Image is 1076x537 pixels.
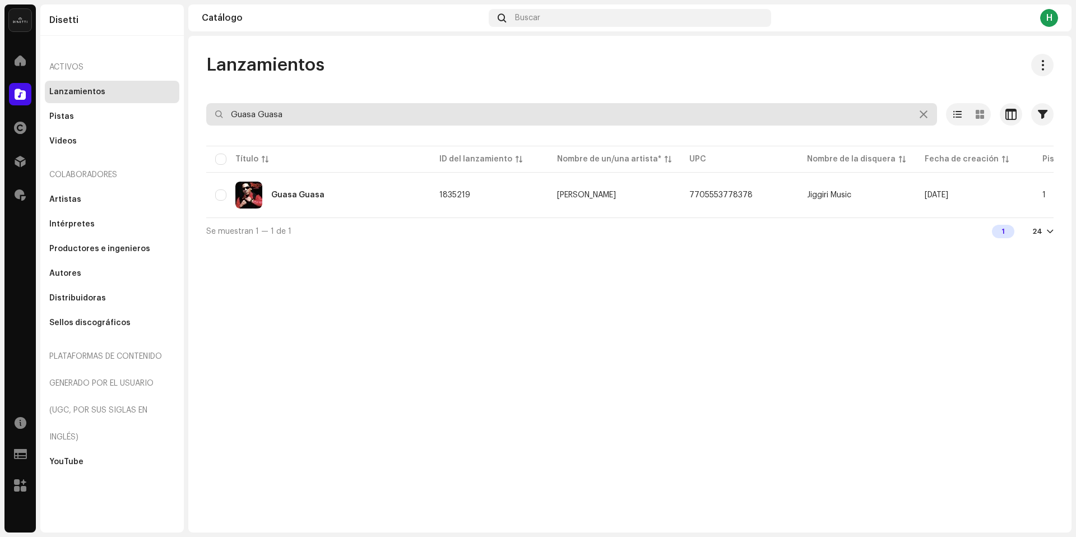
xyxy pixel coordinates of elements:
div: 1 [992,225,1014,238]
div: YouTube [49,457,84,466]
div: [PERSON_NAME] [557,191,616,199]
img: 02a7c2d3-3c89-4098-b12f-2ff2945c95ee [9,9,31,31]
div: H [1040,9,1058,27]
div: Catálogo [202,13,484,22]
div: Sellos discográficos [49,318,131,327]
div: Autores [49,269,81,278]
re-m-nav-item: Lanzamientos [45,81,179,103]
re-m-nav-item: Sellos discográficos [45,312,179,334]
span: Tego Calderón [557,191,671,199]
re-m-nav-item: Videos [45,130,179,152]
div: Fecha de creación [925,154,999,165]
span: 1835219 [439,191,470,199]
div: Videos [49,137,77,146]
re-m-nav-item: Distribuidoras [45,287,179,309]
img: 5e751670-ddb8-4a7b-9e20-13b7944c4497 [235,182,262,209]
div: Nombre de un/una artista* [557,154,661,165]
span: Se muestran 1 — 1 de 1 [206,228,291,235]
div: Artistas [49,195,81,204]
span: Jiggiri Music [807,191,851,199]
div: Lanzamientos [49,87,105,96]
span: Buscar [515,13,540,22]
re-m-nav-item: YouTube [45,451,179,473]
div: Intérpretes [49,220,95,229]
div: ID del lanzamiento [439,154,512,165]
span: Lanzamientos [206,54,324,76]
div: Nombre de la disquera [807,154,896,165]
div: Distribuidoras [49,294,106,303]
div: Pistas [49,112,74,121]
re-a-nav-header: Plataformas de contenido generado por el usuario (UGC, por sus siglas en inglés) [45,343,179,451]
div: 24 [1032,227,1042,236]
span: 7705553778378 [689,191,753,199]
re-m-nav-item: Autores [45,262,179,285]
re-m-nav-item: Intérpretes [45,213,179,235]
div: Título [235,154,258,165]
div: Productores e ingenieros [49,244,150,253]
span: 27 jul 2023 [925,191,948,199]
re-m-nav-item: Artistas [45,188,179,211]
re-m-nav-item: Pistas [45,105,179,128]
re-m-nav-item: Productores e ingenieros [45,238,179,260]
input: Buscar [206,103,937,126]
div: Guasa Guasa [271,191,324,199]
re-a-nav-header: Colaboradores [45,161,179,188]
re-a-nav-header: Activos [45,54,179,81]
